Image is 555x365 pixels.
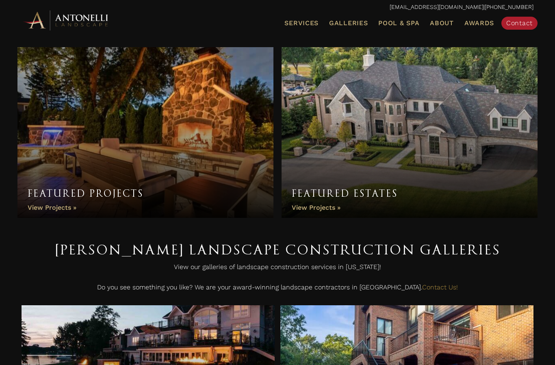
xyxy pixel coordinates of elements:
span: Contact [506,19,533,27]
img: Antonelli Horizontal Logo [22,9,111,31]
a: Galleries [326,18,371,28]
span: Galleries [329,19,368,27]
a: About [427,18,457,28]
span: Pool & Spa [378,19,419,27]
span: Services [284,20,319,26]
a: Pool & Spa [375,18,423,28]
h1: [PERSON_NAME] Landscape Construction Galleries [22,238,533,261]
a: Contact [501,17,538,30]
p: | [22,2,533,13]
p: View our galleries of landscape construction services in [US_STATE]! [22,261,533,277]
span: Awards [464,19,494,27]
span: About [430,20,454,26]
a: Contact Us! [422,283,458,291]
a: Awards [461,18,497,28]
a: [EMAIL_ADDRESS][DOMAIN_NAME] [390,4,483,10]
a: Services [281,18,322,28]
p: Do you see something you like? We are your award-winning landscape contractors in [GEOGRAPHIC_DATA]. [22,281,533,298]
a: [PHONE_NUMBER] [485,4,533,10]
